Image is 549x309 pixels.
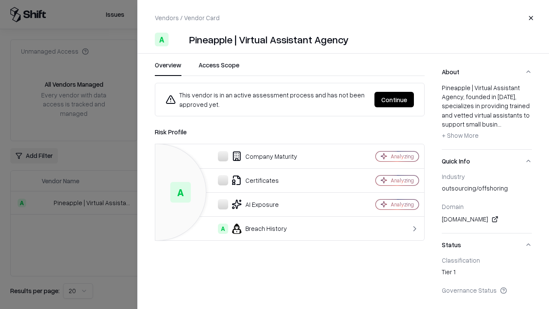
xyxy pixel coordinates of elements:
span: ... [498,120,501,128]
div: outsourcing/offshoring [442,184,532,196]
div: Breach History [162,224,346,234]
p: Vendors / Vendor Card [155,13,220,22]
div: Domain [442,203,532,210]
div: Quick Info [442,173,532,233]
div: Governance Status [442,286,532,294]
div: Risk Profile [155,127,425,137]
div: Analyzing [391,201,414,208]
div: Analyzing [391,177,414,184]
button: Access Scope [199,61,239,76]
div: Analyzing [391,153,414,160]
div: Classification [442,256,532,264]
div: A [155,33,169,46]
span: + Show More [442,131,479,139]
div: Company Maturity [162,151,346,161]
button: Quick Info [442,150,532,173]
div: A [218,224,228,234]
div: A [170,182,191,203]
img: Pineapple | Virtual Assistant Agency [172,33,186,46]
button: Overview [155,61,181,76]
div: AI Exposure [162,199,346,209]
button: Status [442,233,532,256]
div: [DOMAIN_NAME] [442,214,532,224]
div: Pineapple | Virtual Assistant Agency, founded in [DATE], specializes in providing trained and vet... [442,83,532,142]
button: Continue [374,92,414,107]
div: Tier 1 [442,267,532,279]
button: + Show More [442,129,479,142]
button: About [442,61,532,83]
div: This vendor is in an active assessment process and has not been approved yet. [166,90,368,109]
div: Industry [442,173,532,180]
div: About [442,83,532,149]
div: Certificates [162,175,346,185]
div: Pineapple | Virtual Assistant Agency [189,33,349,46]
